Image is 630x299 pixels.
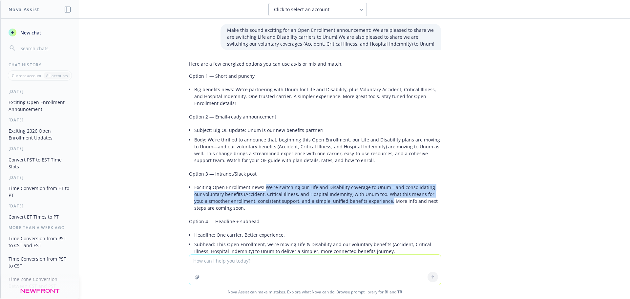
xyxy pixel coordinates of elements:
[9,6,39,13] h1: Nova Assist
[397,289,402,295] a: TR
[1,62,79,68] div: Chat History
[194,182,441,213] li: Exciting Open Enrollment news! We’re switching our Life and Disability coverage to Unum—and conso...
[1,203,79,209] div: [DATE]
[194,125,441,135] li: Subject: Big OE update: Unum is our new benefits partner!
[6,253,74,271] button: Time Conversion from PST to CST
[6,183,74,201] button: Time Conversion from ET to PT
[1,89,79,94] div: [DATE]
[46,73,68,78] p: All accounts
[194,230,441,240] li: Headline: One carrier. Better experience.
[189,113,441,120] p: Option 2 — Email-ready announcement
[194,85,441,108] li: Big benefits news: We’re partnering with Unum for Life and Disability, plus Voluntary Accident, C...
[1,175,79,180] div: [DATE]
[385,289,388,295] a: BI
[274,6,329,13] span: Click to select an account
[189,73,441,79] p: Option 1 — Short and punchy
[268,3,367,16] button: Click to select an account
[6,97,74,115] button: Exciting Open Enrollment Announcement
[189,218,441,225] p: Option 4 — Headline + subhead
[6,211,74,222] button: Convert ET Times to PT
[19,44,71,53] input: Search chats
[189,170,441,177] p: Option 3 — Intranet/Slack post
[1,117,79,123] div: [DATE]
[12,73,41,78] p: Current account
[194,240,441,256] li: Subhead: This Open Enrollment, we’re moving Life & Disability and our voluntary benefits (Acciden...
[19,29,41,36] span: New chat
[6,233,74,251] button: Time Conversion from PST to CST and EST
[194,135,441,165] li: Body: We’re thrilled to announce that, beginning this Open Enrollment, our Life and Disability pl...
[227,27,434,47] p: Make this sound exciting for an Open Enrollment announcement: We are pleased to share we are swit...
[6,154,74,172] button: Convert PST to EST Time Slots
[189,60,441,67] p: Here are a few energized options you can use as-is or mix and match.
[6,125,74,143] button: Exciting 2026 Open Enrollment Updates
[1,225,79,230] div: More than a week ago
[3,285,627,299] span: Nova Assist can make mistakes. Explore what Nova can do: Browse prompt library for and
[6,274,74,291] button: Time Zone Conversion Between CST and PST
[1,146,79,151] div: [DATE]
[6,27,74,38] button: New chat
